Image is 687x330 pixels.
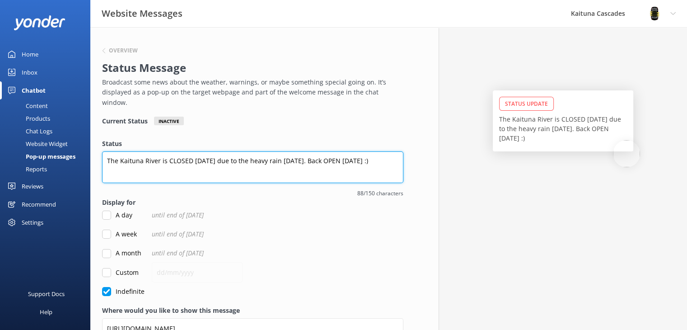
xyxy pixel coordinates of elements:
[499,114,627,143] p: The Kaituna River is CLOSED [DATE] due to the heavy rain [DATE]. Back OPEN [DATE] :)
[5,163,47,175] div: Reports
[5,99,90,112] a: Content
[28,285,65,303] div: Support Docs
[5,99,48,112] div: Content
[102,306,403,316] label: Where would you like to show this message
[102,59,399,76] h2: Status Message
[102,198,403,207] label: Display for
[109,48,138,53] h6: Overview
[14,15,65,30] img: yonder-white-logo.png
[152,229,204,239] span: until end of [DATE]
[22,81,46,99] div: Chatbot
[22,213,43,231] div: Settings
[5,112,50,125] div: Products
[5,163,90,175] a: Reports
[102,139,403,149] label: Status
[102,210,132,220] label: A day
[5,137,90,150] a: Website Widget
[5,150,75,163] div: Pop-up messages
[102,6,182,21] h3: Website Messages
[102,77,399,108] p: Broadcast some news about the weather, warnings, or maybe something special going on. It’s displa...
[648,7,661,20] img: 802-1755650174.png
[22,63,37,81] div: Inbox
[102,48,138,53] button: Overview
[22,45,38,63] div: Home
[22,177,43,195] div: Reviews
[22,195,56,213] div: Recommend
[5,125,52,137] div: Chat Logs
[102,117,148,125] h4: Current Status
[102,151,403,183] textarea: The Kaituna River is CLOSED [DATE] due to the heavy rain [DATE]. Back OPEN [DATE] :)
[5,112,90,125] a: Products
[5,137,68,150] div: Website Widget
[152,262,243,283] input: dd/mm/yyyy
[154,117,184,125] div: Inactive
[5,125,90,137] a: Chat Logs
[102,268,139,278] label: Custom
[102,248,141,258] label: A month
[5,150,90,163] a: Pop-up messages
[152,210,204,220] span: until end of [DATE]
[40,303,52,321] div: Help
[102,229,137,239] label: A week
[102,189,403,198] span: 88/150 characters
[102,287,145,297] label: Indefinite
[499,97,554,111] div: Status Update
[152,248,204,258] span: until end of [DATE]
